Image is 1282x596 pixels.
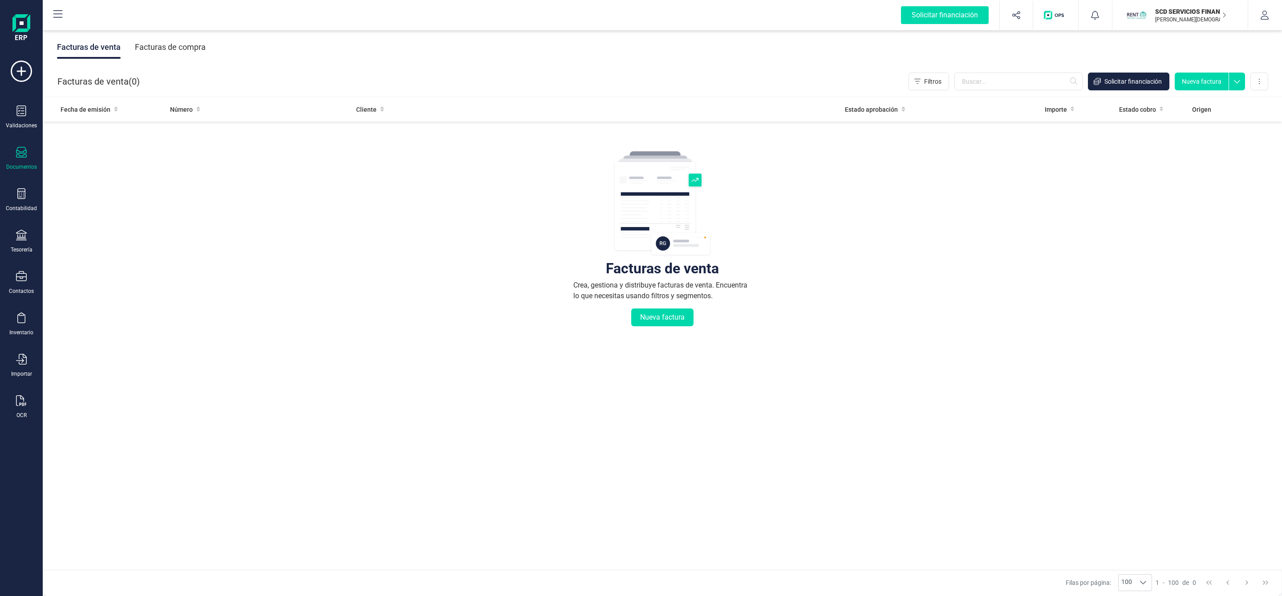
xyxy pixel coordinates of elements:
button: Next Page [1238,574,1255,591]
span: Cliente [356,105,377,114]
span: de [1182,578,1189,587]
span: Fecha de emisión [61,105,110,114]
span: Estado cobro [1119,105,1156,114]
span: Origen [1192,105,1211,114]
div: Facturas de venta [57,36,121,59]
button: Nueva factura [1175,73,1229,90]
div: Facturas de venta [606,264,719,273]
span: 100 [1119,575,1135,591]
button: Filtros [909,73,949,90]
button: First Page [1201,574,1217,591]
div: Facturas de venta ( ) [57,73,140,90]
span: 0 [132,75,137,88]
button: Last Page [1257,574,1274,591]
button: Solicitar financiación [890,1,999,29]
p: SCD SERVICIOS FINANCIEROS SL [1155,7,1226,16]
div: Contabilidad [6,205,37,212]
span: Estado aprobación [845,105,898,114]
div: Contactos [9,288,34,295]
span: Solicitar financiación [1104,77,1162,86]
span: 0 [1193,578,1196,587]
button: SCSCD SERVICIOS FINANCIEROS SL[PERSON_NAME][DEMOGRAPHIC_DATA][DEMOGRAPHIC_DATA] [1123,1,1237,29]
button: Solicitar financiación [1088,73,1169,90]
div: Documentos [6,163,37,170]
p: [PERSON_NAME][DEMOGRAPHIC_DATA][DEMOGRAPHIC_DATA] [1155,16,1226,23]
div: Filas por página: [1066,574,1152,591]
span: Filtros [924,77,941,86]
span: Número [170,105,193,114]
div: Solicitar financiación [901,6,989,24]
div: Validaciones [6,122,37,129]
div: - [1156,578,1196,587]
div: OCR [16,412,27,419]
button: Previous Page [1219,574,1236,591]
button: Nueva factura [631,308,694,326]
button: Logo de OPS [1039,1,1073,29]
img: Logo Finanedi [12,14,30,43]
img: Logo de OPS [1044,11,1067,20]
img: img-empty-table.svg [613,150,711,257]
div: Facturas de compra [135,36,206,59]
img: SC [1127,5,1146,25]
span: 1 [1156,578,1159,587]
span: Importe [1045,105,1067,114]
div: Inventario [9,329,33,336]
div: Tesorería [11,246,32,253]
div: Importar [11,370,32,377]
span: 100 [1168,578,1179,587]
div: Crea, gestiona y distribuye facturas de venta. Encuentra lo que necesitas usando filtros y segmen... [573,280,751,301]
input: Buscar... [954,73,1083,90]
